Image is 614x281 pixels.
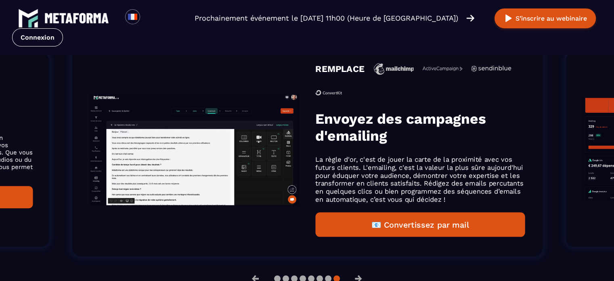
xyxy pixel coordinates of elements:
[373,63,413,75] img: icon
[503,13,513,23] img: play
[12,28,63,46] a: Connexion
[315,110,525,144] h3: Envoyez des campagnes d'emailing
[44,13,109,23] img: logo
[18,8,38,28] img: logo
[471,66,511,72] img: icon
[315,63,365,74] h4: REMPLACE
[315,212,525,237] button: 📧 Convertissez par mail
[422,67,462,71] img: icon
[495,8,596,28] button: S’inscrire au webinaire
[147,13,153,23] input: Search for option
[315,155,525,203] p: La règle d'or, c'est de jouer la carte de la proximité avec vos futurs clients. L'emailing, c'est...
[128,12,138,22] img: fr
[90,93,300,206] img: gif
[466,14,474,23] img: arrow-right
[195,13,458,24] p: Prochainement événement le [DATE] 11h00 (Heure de [GEOGRAPHIC_DATA])
[140,9,160,27] div: Search for option
[315,84,342,101] img: icon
